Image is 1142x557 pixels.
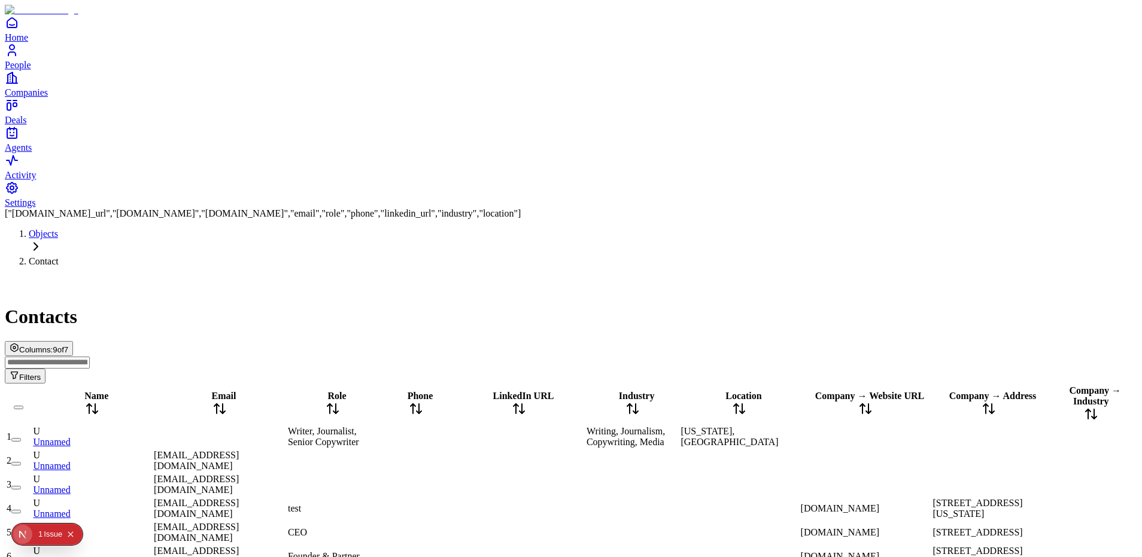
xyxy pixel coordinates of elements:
[19,345,53,354] span: Columns:
[5,197,36,208] span: Settings
[1069,385,1121,406] span: Company → Industry
[7,503,11,513] span: 4
[34,485,71,495] a: Unnamed
[7,479,11,489] span: 3
[408,391,433,401] span: Phone
[154,498,239,519] span: [EMAIL_ADDRESS][DOMAIN_NAME]
[34,474,152,485] div: U
[34,546,152,556] div: U
[34,522,152,532] div: U
[34,461,71,471] a: Unnamed
[5,356,1137,383] div: Open natural language filter
[7,527,11,537] span: 5
[34,498,152,509] div: U
[801,503,880,513] span: [DOMAIN_NAME]
[5,5,78,16] img: Item Brain Logo
[53,345,68,354] span: 9 of 7
[5,32,28,42] span: Home
[84,391,108,401] span: Name
[7,431,11,442] span: 1
[5,16,1137,42] a: Home
[34,509,71,519] a: Unnamed
[5,71,1137,98] a: Companies
[34,450,152,461] div: U
[933,498,1022,519] span: [STREET_ADDRESS][US_STATE]
[681,426,778,447] span: [US_STATE], [GEOGRAPHIC_DATA]
[949,391,1037,401] span: Company → Address
[5,126,1137,153] a: Agents
[288,527,307,537] span: CEO
[587,426,665,447] span: Writing, Journalism, Copywriting, Media
[5,87,48,98] span: Companies
[154,474,239,495] span: [EMAIL_ADDRESS][DOMAIN_NAME]
[5,153,1137,180] a: Activity
[5,98,1137,125] a: Deals
[154,522,239,543] span: [EMAIL_ADDRESS][DOMAIN_NAME]
[34,426,152,437] div: U
[7,455,11,465] span: 2
[933,527,1022,537] span: [STREET_ADDRESS]
[5,369,45,383] button: Open natural language filter
[5,170,36,180] span: Activity
[5,43,1137,70] a: People
[154,450,239,471] span: [EMAIL_ADDRESS][DOMAIN_NAME]
[801,527,880,537] span: [DOMAIN_NAME]
[725,391,761,401] span: Location
[493,391,554,401] span: LinkedIn URL
[288,426,359,447] span: Writer, Journalist, Senior Copywriter
[5,181,1137,208] a: Settings
[5,306,1137,328] h1: Contacts
[34,437,71,447] a: Unnamed
[5,341,73,356] button: Columns:9of7
[5,115,26,125] span: Deals
[29,229,58,239] a: Objects
[619,391,655,401] span: Industry
[212,391,236,401] span: Email
[327,391,346,401] span: Role
[5,229,1137,267] nav: Breadcrumb
[288,503,301,513] span: test
[5,142,32,153] span: Agents
[815,391,924,401] span: Company → Website URL
[5,60,31,70] span: People
[29,256,59,266] span: Contact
